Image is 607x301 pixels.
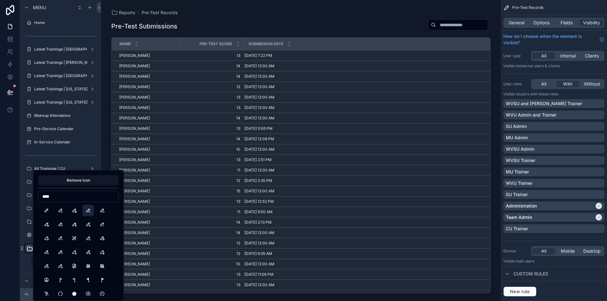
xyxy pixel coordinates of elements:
a: [DATE] 2:51 PM [244,157,482,162]
span: [DATE] 12:00 AM [244,168,274,173]
a: [PERSON_NAME] [119,168,176,173]
a: [PERSON_NAME] [119,209,176,214]
a: 10 [184,147,240,152]
span: Custom rules [513,271,548,277]
a: [PERSON_NAME] [119,126,176,131]
h1: Pre-Test Submissions [111,22,177,31]
button: PencilX [55,260,66,272]
a: 14 [184,220,240,225]
a: [PERSON_NAME] [119,272,176,277]
a: [DATE] 12:00 AM [244,189,482,194]
a: Latest Trainings | [US_STATE][GEOGRAPHIC_DATA] [24,84,97,94]
span: [PERSON_NAME] [119,282,150,287]
button: PencilPin [96,232,108,244]
span: Name [120,41,131,46]
span: [PERSON_NAME] [119,272,150,277]
span: [PERSON_NAME] [119,116,150,121]
a: All Trainings | WVU [24,217,97,227]
span: Visibility [583,20,600,26]
p: SU Admin [506,123,527,129]
button: PencilPause [83,232,94,244]
a: 12 [184,241,240,246]
a: [DATE] 7:22 PM [244,53,482,58]
span: Clients [585,53,599,59]
a: [DATE] 2:35 PM [244,178,482,183]
span: [DATE] 12:08 PM [244,136,274,141]
a: Latest Trainings | [US_STATE][GEOGRAPHIC_DATA] [24,97,97,107]
a: [PERSON_NAME] [119,95,176,100]
button: PencilSearch [69,246,80,258]
button: PencilStar [96,246,108,258]
span: [PERSON_NAME] [119,147,150,152]
span: 12 [184,251,240,256]
a: All Participants | Statewide [24,230,97,240]
span: [PERSON_NAME] [119,157,150,162]
span: All [541,53,546,59]
span: [DATE] 12:00 AM [244,282,274,287]
span: [PERSON_NAME] [119,95,150,100]
a: 13 [184,95,240,100]
span: [PERSON_NAME] [119,209,150,214]
span: Pre-Test Records [512,5,543,10]
a: [DATE] 12:00 AM [244,168,482,173]
button: Pentagon [55,288,66,299]
button: PencilCode [96,205,108,216]
span: New rule [507,289,532,294]
span: [DATE] 12:00 AM [244,84,274,89]
a: 12 [184,178,240,183]
a: [PERSON_NAME] [119,105,176,110]
a: 12 [184,84,240,89]
label: Latest Trainings | [US_STATE][GEOGRAPHIC_DATA] [34,87,128,92]
span: [DATE] 12:52 PM [244,199,274,204]
a: 13 [184,282,240,287]
a: [PERSON_NAME] [119,84,176,89]
a: 14 [184,293,240,298]
label: All Trainings | CU [34,166,87,171]
label: Makeup Attendance [34,113,96,118]
a: [PERSON_NAME] [119,251,176,256]
button: PencilCancel [69,205,80,216]
a: [DATE] 12:00 AM [244,147,482,152]
a: [DATE] 12:00 AM [244,230,482,235]
span: Without [584,81,600,87]
span: All [541,248,546,254]
a: [DATE] 5:06 PM [244,126,482,131]
span: [PERSON_NAME] [119,251,150,256]
p: Visible to [503,63,604,69]
a: 14 [184,230,240,235]
button: PennantFilled [96,274,108,286]
a: [DATE] 12:52 PM [244,199,482,204]
button: PencilMinus [55,232,66,244]
button: Fence [83,260,94,272]
a: [PERSON_NAME] [119,241,176,246]
button: Pencil [41,205,52,216]
span: [DATE] 12:00 AM [244,95,274,100]
button: PencilDown [83,219,94,230]
span: 10 [184,262,240,267]
a: Latest Trainings | [GEOGRAPHIC_DATA] [24,44,97,54]
span: Submission Date [248,41,283,46]
span: Reports [119,9,135,16]
button: New rule [503,286,536,297]
span: [PERSON_NAME] [119,220,150,225]
label: In-Service Calendar [34,140,96,145]
a: Makeup Attendance [24,111,97,121]
a: Reports [111,9,135,16]
span: [PERSON_NAME] [119,262,150,267]
button: PentagonNumber0 [83,288,94,299]
a: [PERSON_NAME] [119,262,176,267]
p: MU Admin [506,135,528,141]
a: [DATE] 12:00 AM [244,293,482,298]
button: PencilExclamation [96,219,108,230]
button: PencilBolt [55,205,66,216]
span: [DATE] 12:00 AM [244,262,274,267]
label: Device [503,249,529,254]
span: 15 [184,189,240,194]
span: 14 [184,63,240,69]
span: [DATE] 12:00 AM [244,230,274,235]
span: Desktop [583,248,601,254]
